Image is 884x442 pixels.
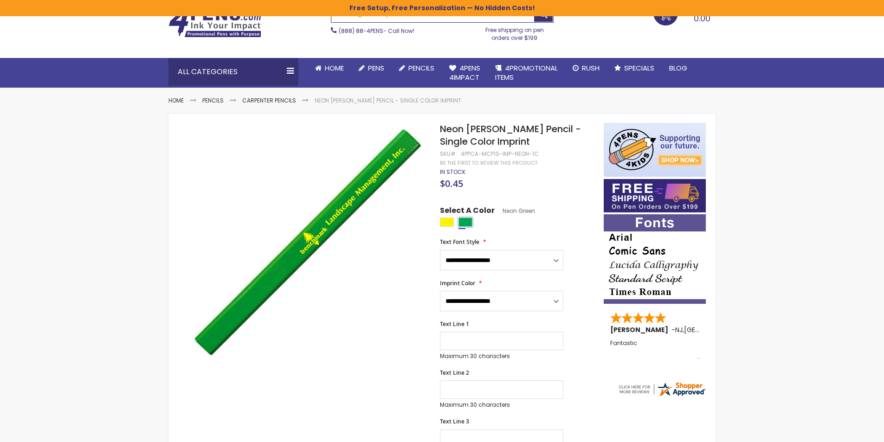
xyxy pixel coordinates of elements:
span: Neon [PERSON_NAME] Pencil - Single Color Imprint [440,122,581,148]
span: 0.00 [694,13,710,24]
span: - Call Now! [339,27,414,35]
div: Neon Green [458,218,472,227]
strong: SKU [440,150,457,158]
p: Maximum 30 characters [440,352,563,360]
div: All Categories [168,58,298,86]
a: Specials [607,58,662,78]
span: 4PROMOTIONAL ITEMS [495,63,558,82]
a: Pencils [392,58,442,78]
img: font-personalization-examples [604,214,706,304]
p: Maximum 30 characters [440,401,563,409]
li: Neon [PERSON_NAME] Pencil - Single Color Imprint [315,97,461,104]
span: Specials [624,63,654,73]
span: Pencils [408,63,434,73]
span: NJ [675,325,683,334]
span: Neon Green [495,207,535,215]
img: Free shipping on orders over $199 [604,179,706,212]
span: Rush [582,63,600,73]
span: Blog [669,63,687,73]
span: Text Line 2 [440,369,469,377]
a: Be the first to review this product [440,160,537,167]
span: - , [671,325,752,334]
span: Pens [368,63,384,73]
span: Text Line 1 [440,320,469,328]
img: 4pens.com widget logo [617,381,706,397]
span: 4Pens 4impact [449,63,480,82]
img: neon-green-the-carpenter-pencil_1_1.jpg [187,122,428,363]
div: Availability [440,168,465,176]
a: Home [308,58,351,78]
div: Neon Yellow [440,218,454,227]
img: 4pens 4 kids [604,123,706,177]
span: Select A Color [440,205,495,218]
span: $0.45 [440,177,463,190]
a: 4pens.com certificate URL [617,391,706,399]
a: Blog [662,58,695,78]
div: Free shipping on pen orders over $199 [476,23,554,41]
div: 4PPCA-MCP1S-IMP-NEON-1C [461,150,539,158]
span: [GEOGRAPHIC_DATA] [684,325,752,334]
a: Pens [351,58,392,78]
a: 4PROMOTIONALITEMS [488,58,565,88]
a: 4Pens4impact [442,58,488,88]
img: 4Pens Custom Pens and Promotional Products [168,8,261,38]
a: (888) 88-4PENS [339,27,383,35]
a: Home [168,96,184,104]
a: Carpenter Pencils [242,96,296,104]
span: Imprint Color [440,279,475,287]
span: In stock [440,168,465,176]
span: Home [325,63,344,73]
span: Text Font Style [440,238,479,246]
a: Rush [565,58,607,78]
span: [PERSON_NAME] [610,325,671,334]
div: Fantastic [610,340,700,360]
span: Text Line 3 [440,417,469,425]
a: Pencils [202,96,224,104]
